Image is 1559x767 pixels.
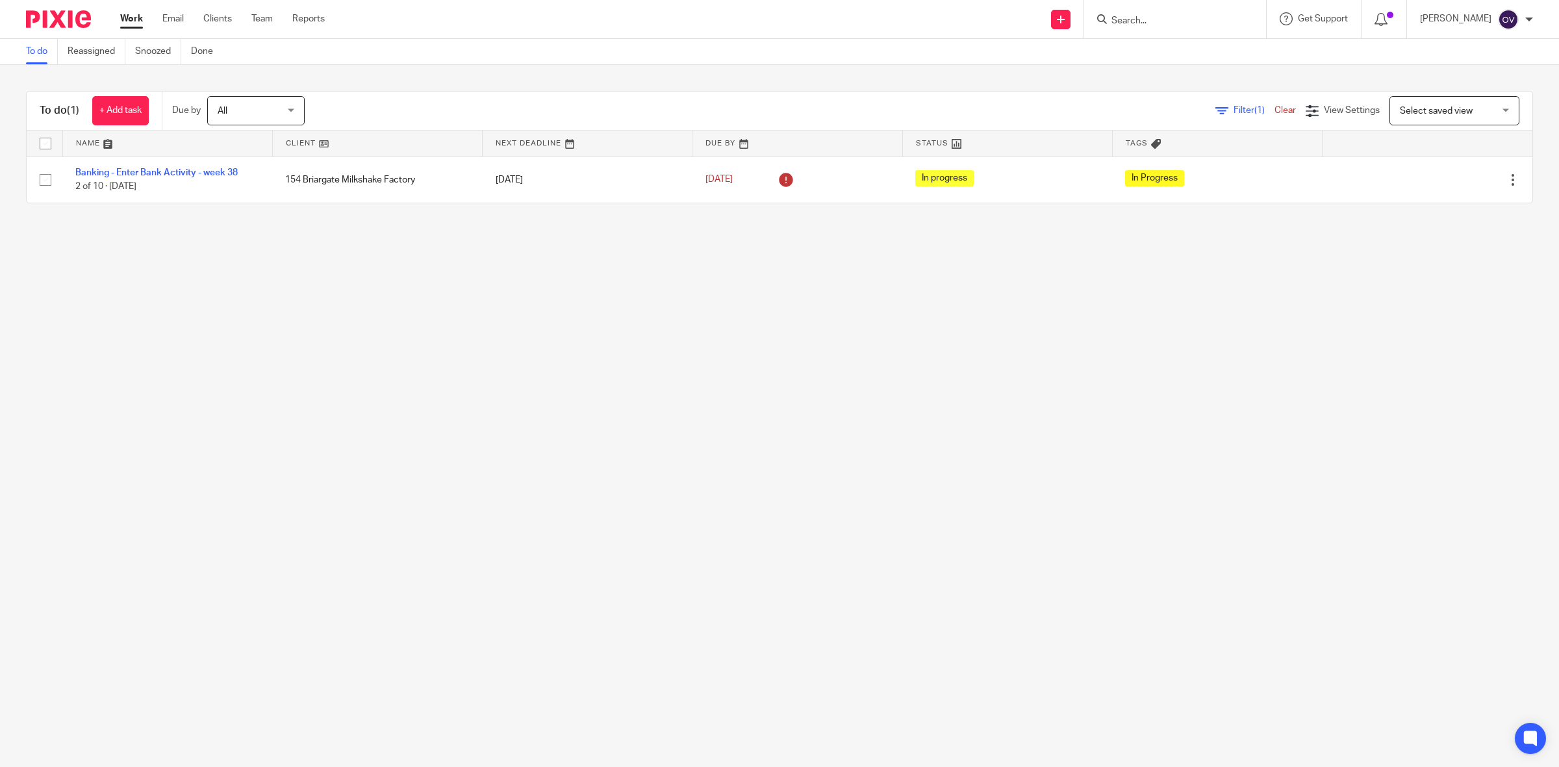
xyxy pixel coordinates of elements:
[272,157,482,203] td: 154 Briargate Milkshake Factory
[26,10,91,28] img: Pixie
[172,104,201,117] p: Due by
[218,107,227,116] span: All
[1126,140,1148,147] span: Tags
[67,105,79,116] span: (1)
[915,170,974,186] span: In progress
[135,39,181,64] a: Snoozed
[1400,107,1473,116] span: Select saved view
[75,182,136,191] span: 2 of 10 · [DATE]
[1420,12,1491,25] p: [PERSON_NAME]
[483,157,692,203] td: [DATE]
[1125,170,1184,186] span: In Progress
[1234,106,1274,115] span: Filter
[26,39,58,64] a: To do
[1324,106,1380,115] span: View Settings
[120,12,143,25] a: Work
[1254,106,1265,115] span: (1)
[1498,9,1519,30] img: svg%3E
[292,12,325,25] a: Reports
[191,39,223,64] a: Done
[1298,14,1348,23] span: Get Support
[40,104,79,118] h1: To do
[203,12,232,25] a: Clients
[1110,16,1227,27] input: Search
[705,175,733,184] span: [DATE]
[251,12,273,25] a: Team
[162,12,184,25] a: Email
[75,168,238,177] a: Banking - Enter Bank Activity - week 38
[68,39,125,64] a: Reassigned
[92,96,149,125] a: + Add task
[1274,106,1296,115] a: Clear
